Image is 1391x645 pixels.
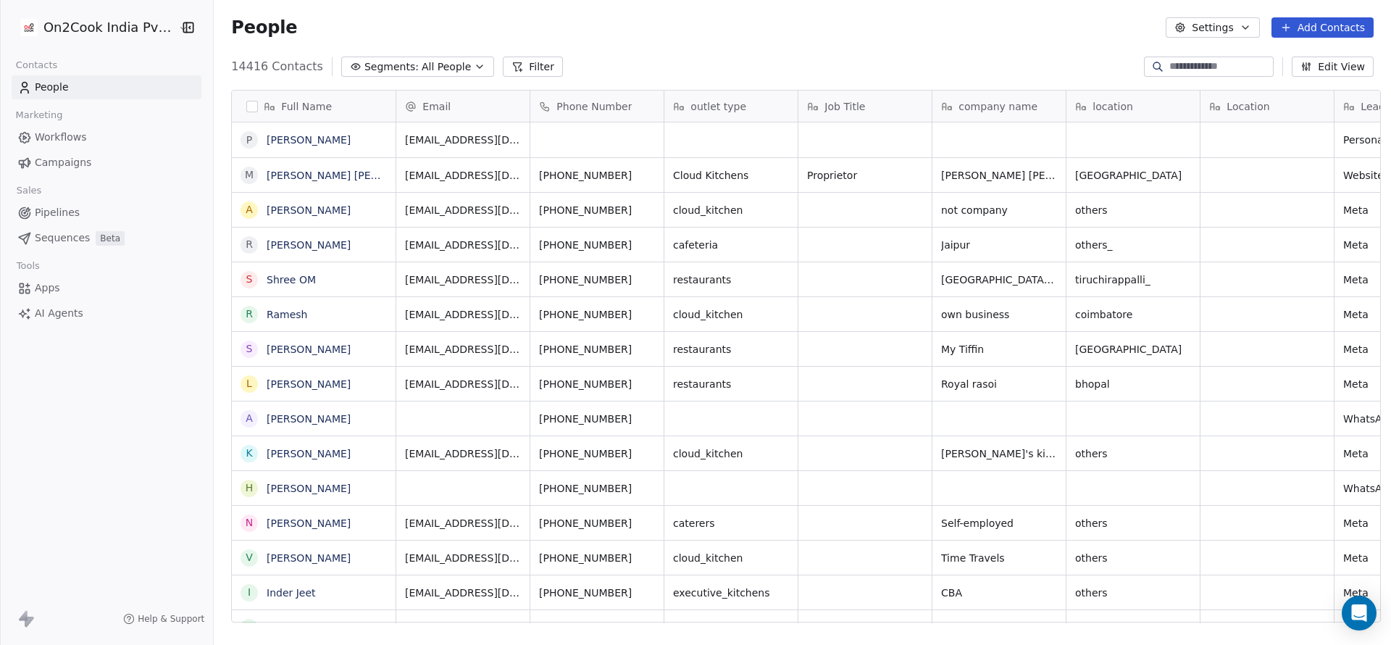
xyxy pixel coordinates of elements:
a: [PERSON_NAME] [267,378,351,390]
div: Location [1200,91,1334,122]
span: others [1075,620,1191,635]
div: N [246,515,253,530]
span: [PHONE_NUMBER] [539,620,655,635]
span: Campaigns [35,155,91,170]
span: [EMAIL_ADDRESS][DOMAIN_NAME] [405,446,521,461]
span: Tools [10,255,46,277]
span: [GEOGRAPHIC_DATA] [1075,168,1191,183]
span: [EMAIL_ADDRESS][DOMAIN_NAME] [405,168,521,183]
a: Workflows [12,125,201,149]
span: [EMAIL_ADDRESS][DOMAIN_NAME] [405,620,521,635]
span: cloud_kitchen [673,620,789,635]
span: [EMAIL_ADDRESS][DOMAIN_NAME] [405,377,521,391]
button: Settings [1166,17,1259,38]
span: others_ [1075,238,1191,252]
span: Workflows [35,130,87,145]
span: bhopal [1075,377,1191,391]
span: [EMAIL_ADDRESS][DOMAIN_NAME] [405,272,521,287]
div: Full Name [232,91,396,122]
span: cafeteria [673,238,789,252]
div: S [246,272,253,287]
div: company name [932,91,1066,122]
span: [EMAIL_ADDRESS][DOMAIN_NAME] [405,203,521,217]
button: Filter [503,57,563,77]
span: [PHONE_NUMBER] [539,168,655,183]
span: [EMAIL_ADDRESS][DOMAIN_NAME] [405,516,521,530]
span: [PHONE_NUMBER] [539,551,655,565]
a: Help & Support [123,613,204,625]
a: Shree OM [267,274,316,286]
span: others [1075,203,1191,217]
a: Inder Jeet [267,587,316,599]
span: company name [958,99,1037,114]
span: Proprietor [807,168,923,183]
span: [PHONE_NUMBER] [539,342,655,357]
span: Self-employed [941,516,1057,530]
div: L [246,376,252,391]
div: Phone Number [530,91,664,122]
span: [GEOGRAPHIC_DATA] [1075,342,1191,357]
span: [EMAIL_ADDRESS][DOMAIN_NAME] [405,238,521,252]
div: I [248,585,251,600]
span: Full Name [281,99,332,114]
span: others [1075,551,1191,565]
a: [PERSON_NAME] [267,239,351,251]
span: [EMAIL_ADDRESS][DOMAIN_NAME] [405,133,521,147]
div: S [246,341,253,357]
span: Jaipur [941,238,1057,252]
span: others [1075,446,1191,461]
span: cloud_kitchen [673,551,789,565]
span: [EMAIL_ADDRESS][DOMAIN_NAME] [405,307,521,322]
span: [EMAIL_ADDRESS][DOMAIN_NAME] [405,551,521,565]
span: Location [1227,99,1269,114]
span: All People [422,59,471,75]
div: M [245,620,254,635]
div: M [245,167,254,183]
span: Sequences [35,230,90,246]
a: [PERSON_NAME] [267,622,351,633]
a: [PERSON_NAME] [267,517,351,529]
span: outlet type [690,99,746,114]
span: Sales [10,180,48,201]
a: [PERSON_NAME] [267,344,351,355]
a: [PERSON_NAME] [267,134,351,146]
div: Email [396,91,530,122]
span: not company [941,203,1057,217]
span: cloud_kitchen [673,203,789,217]
a: [PERSON_NAME] [267,483,351,494]
span: People [35,80,69,95]
div: R [246,237,253,252]
span: own business [941,307,1057,322]
button: Add Contacts [1271,17,1374,38]
span: Help & Support [138,613,204,625]
span: [GEOGRAPHIC_DATA], [GEOGRAPHIC_DATA] [941,272,1057,287]
a: Pipelines [12,201,201,225]
div: K [246,446,253,461]
span: [PHONE_NUMBER] [539,481,655,496]
span: Cloud Kitchens [673,168,789,183]
span: Contacts [9,54,64,76]
span: [PHONE_NUMBER] [539,446,655,461]
a: Campaigns [12,151,201,175]
span: 14416 Contacts [231,58,323,75]
a: [PERSON_NAME] [267,552,351,564]
a: [PERSON_NAME] [267,204,351,216]
span: [EMAIL_ADDRESS][DOMAIN_NAME] [405,586,521,600]
a: [PERSON_NAME] [267,448,351,459]
div: Open Intercom Messenger [1342,596,1377,631]
span: cloud_kitchen [673,446,789,461]
div: location [1066,91,1200,122]
span: Email [422,99,451,114]
button: Edit View [1292,57,1374,77]
div: A [246,411,254,426]
span: [PHONE_NUMBER] [539,516,655,530]
span: [PHONE_NUMBER] [539,412,655,426]
span: [PERSON_NAME] [PERSON_NAME] [941,168,1057,183]
a: People [12,75,201,99]
span: [EMAIL_ADDRESS][DOMAIN_NAME] [405,342,521,357]
div: V [246,550,254,565]
a: Ramesh [267,309,307,320]
div: Job Title [798,91,932,122]
span: My Tiffin [941,342,1057,357]
span: [PHONE_NUMBER] [539,203,655,217]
